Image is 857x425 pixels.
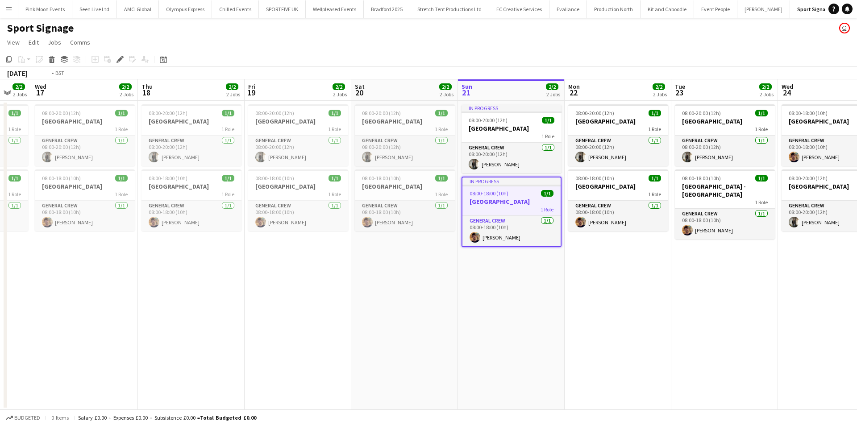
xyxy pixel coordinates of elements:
button: Seen Live Ltd [72,0,117,18]
button: Production North [587,0,641,18]
button: Stretch Tent Productions Ltd [410,0,489,18]
button: Olympus Express [159,0,212,18]
a: Edit [25,37,42,48]
span: Jobs [48,38,61,46]
button: Kit and Caboodle [641,0,694,18]
button: SPORTFIVE UK [259,0,306,18]
div: Salary £0.00 + Expenses £0.00 + Subsistence £0.00 = [78,414,256,421]
button: Budgeted [4,413,42,423]
a: Jobs [44,37,65,48]
button: Evallance [549,0,587,18]
span: Comms [70,38,90,46]
div: BST [55,70,64,76]
app-user-avatar: Dominic Riley [839,23,850,33]
span: Edit [29,38,39,46]
button: Sport Signage [790,0,839,18]
button: EC Creative Services [489,0,549,18]
button: [PERSON_NAME] [737,0,790,18]
span: Total Budgeted £0.00 [200,414,256,421]
button: Pink Moon Events [18,0,72,18]
button: AMCI Global [117,0,159,18]
button: Wellpleased Events [306,0,364,18]
span: 0 items [49,414,71,421]
button: Bradford 2025 [364,0,410,18]
a: View [4,37,23,48]
a: Comms [67,37,94,48]
button: Event People [694,0,737,18]
div: [DATE] [7,69,28,78]
span: Budgeted [14,415,40,421]
span: View [7,38,20,46]
h1: Sport Signage [7,21,74,35]
button: Chilled Events [212,0,259,18]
